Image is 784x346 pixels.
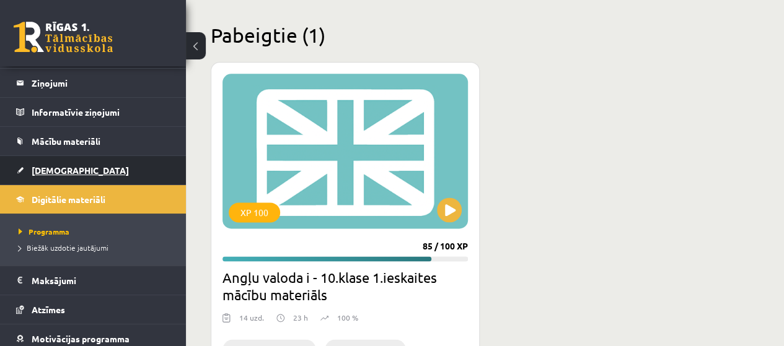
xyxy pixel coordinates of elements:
a: Rīgas 1. Tālmācības vidusskola [14,22,113,53]
legend: Ziņojumi [32,69,170,97]
div: XP 100 [229,202,280,222]
p: 23 h [293,312,308,323]
h2: Angļu valoda i - 10.klase 1.ieskaites mācību materiāls [222,269,468,303]
p: 100 % [337,312,358,323]
span: Mācību materiāli [32,136,100,147]
a: Informatīvie ziņojumi [16,98,170,126]
span: [DEMOGRAPHIC_DATA] [32,165,129,176]
div: 14 uzd. [239,312,264,331]
a: Atzīmes [16,295,170,324]
span: Atzīmes [32,304,65,315]
a: Ziņojumi [16,69,170,97]
span: Digitālie materiāli [32,194,105,205]
a: Mācību materiāli [16,127,170,155]
legend: Maksājumi [32,266,170,295]
a: Digitālie materiāli [16,185,170,214]
span: Programma [19,227,69,236]
a: Programma [19,226,174,237]
span: Motivācijas programma [32,333,130,344]
span: Biežāk uzdotie jautājumi [19,243,108,253]
a: Maksājumi [16,266,170,295]
legend: Informatīvie ziņojumi [32,98,170,126]
a: [DEMOGRAPHIC_DATA] [16,156,170,184]
h2: Pabeigtie (1) [211,23,759,47]
a: Biežāk uzdotie jautājumi [19,242,174,253]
